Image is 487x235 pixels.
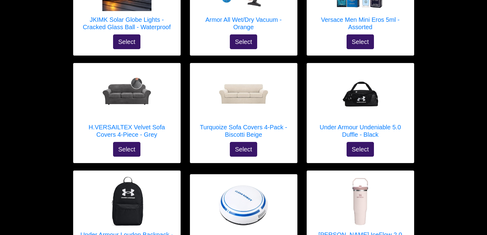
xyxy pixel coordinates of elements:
[219,69,268,119] img: Turquoize Sofa Covers 4-Pack - Biscotti Beige
[196,16,291,31] h5: Armor All Wet/Dry Vacuum - Orange
[336,177,385,226] img: STANLEY IceFlow 2.0 Tumbler 30 oz - Rose Quartz
[313,123,408,138] h5: Under Armour Undeniable 5.0 Duffle - Black
[313,69,408,142] a: Under Armour Undeniable 5.0 Duffle - Black Under Armour Undeniable 5.0 Duffle - Black
[347,142,374,157] button: Select
[336,69,385,119] img: Under Armour Undeniable 5.0 Duffle - Black
[196,69,291,142] a: Turquoize Sofa Covers 4-Pack - Biscotti Beige Turquoize Sofa Covers 4-Pack - Biscotti Beige
[219,185,268,226] img: Generic Robot Vacuum - White
[347,34,374,49] button: Select
[113,142,141,157] button: Select
[102,69,151,119] img: H.VERSAILTEX Velvet Sofa Covers 4-Piece - Grey
[230,34,257,49] button: Select
[313,16,408,31] h5: Versace Men Mini Eros 5ml - Assorted
[80,123,174,138] h5: H.VERSAILTEX Velvet Sofa Covers 4-Piece - Grey
[102,177,151,226] img: Under Armour Loudon Backpack - Black/White
[113,34,141,49] button: Select
[80,16,174,31] h5: JKIMK Solar Globe Lights - Cracked Glass Ball - Waterproof
[230,142,257,157] button: Select
[196,123,291,138] h5: Turquoize Sofa Covers 4-Pack - Biscotti Beige
[80,69,174,142] a: H.VERSAILTEX Velvet Sofa Covers 4-Piece - Grey H.VERSAILTEX Velvet Sofa Covers 4-Piece - Grey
